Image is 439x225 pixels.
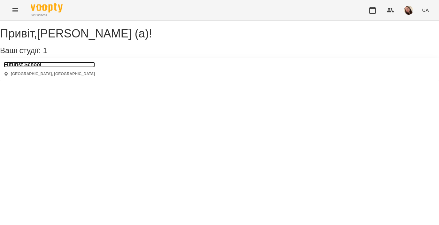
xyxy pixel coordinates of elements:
[420,4,431,16] button: UA
[43,46,47,55] span: 1
[404,6,413,15] img: 8e00ca0478d43912be51e9823101c125.jpg
[31,3,63,12] img: Voopty Logo
[422,7,429,13] span: UA
[31,13,63,17] span: For Business
[11,71,95,77] p: [GEOGRAPHIC_DATA], [GEOGRAPHIC_DATA]
[8,3,23,18] button: Menu
[4,62,95,68] a: Futurist School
